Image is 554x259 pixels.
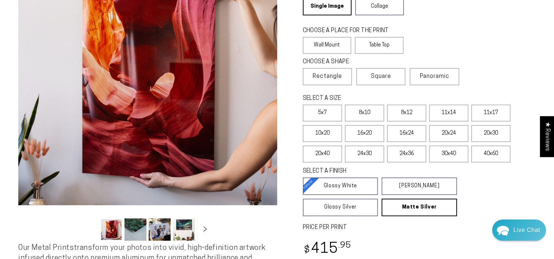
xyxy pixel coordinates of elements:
[303,27,397,35] legend: CHOOSE A PLACE FOR THE PRINT
[303,242,352,256] bdi: 415
[513,219,540,241] div: Contact Us Directly
[429,125,468,142] label: 20x24
[303,146,342,162] label: 20x40
[149,218,171,241] button: Load image 3 in gallery view
[387,125,426,142] label: 16x24
[382,199,457,216] a: Matte Silver
[345,146,384,162] label: 24x30
[429,146,468,162] label: 30x40
[471,105,510,121] label: 11x17
[429,105,468,121] label: 11x14
[355,37,404,54] label: Table Top
[471,125,510,142] label: 20x30
[303,105,342,121] label: 5x7
[492,219,546,241] div: Chat widget toggle
[197,222,213,238] button: Slide right
[303,58,398,66] legend: CHOOSE A SHAPE
[173,218,195,241] button: Load image 4 in gallery view
[303,199,378,216] a: Glossy Silver
[303,177,378,195] a: Glossy White
[345,125,384,142] label: 16x20
[338,241,352,250] sup: .95
[387,105,426,121] label: 8x12
[303,167,440,176] legend: SELECT A FINISH
[345,105,384,121] label: 8x10
[303,125,342,142] label: 10x20
[82,222,98,238] button: Slide left
[304,245,310,255] span: $
[303,37,352,54] label: Wall Mount
[124,218,146,241] button: Load image 2 in gallery view
[313,72,342,81] span: Rectangle
[382,177,457,195] a: [PERSON_NAME]
[420,74,449,79] span: Panoramic
[303,224,536,232] label: PRICE PER PRINT
[371,72,391,81] span: Square
[540,116,554,157] div: Click to open Judge.me floating reviews tab
[387,146,426,162] label: 24x36
[303,94,440,103] legend: SELECT A SIZE
[471,146,510,162] label: 40x60
[100,218,122,241] button: Load image 1 in gallery view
